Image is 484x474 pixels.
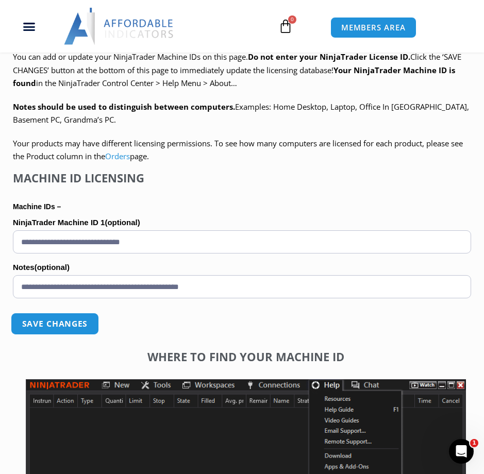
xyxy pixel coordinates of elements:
h4: Where to find your Machine ID [26,350,466,363]
img: LogoAI | Affordable Indicators – NinjaTrader [64,8,175,45]
strong: Machine IDs – [13,202,61,211]
button: Save changes [11,313,99,335]
iframe: Intercom live chat [449,439,474,464]
div: Menu Toggle [5,16,53,36]
label: NinjaTrader Machine ID 1 [13,215,471,230]
span: 1 [470,439,478,447]
span: MEMBERS AREA [341,24,406,31]
label: Notes [13,260,471,275]
span: Click the ‘SAVE CHANGES’ button at the bottom of this page to immediately update the licensing da... [13,52,461,88]
span: You can add or update your NinjaTrader Machine IDs on this page. [13,52,248,62]
span: (optional) [35,263,70,272]
a: 0 [263,11,308,41]
span: Examples: Home Desktop, Laptop, Office In [GEOGRAPHIC_DATA], Basement PC, Grandma’s PC. [13,101,469,125]
a: Orders [105,151,130,161]
span: Your products may have different licensing permissions. To see how many computers are licensed fo... [13,138,463,162]
span: (optional) [105,218,140,227]
a: MEMBERS AREA [330,17,416,38]
h4: Machine ID Licensing [13,171,471,184]
strong: Notes should be used to distinguish between computers. [13,101,235,112]
b: Do not enter your NinjaTrader License ID. [248,52,410,62]
span: 0 [288,15,296,24]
